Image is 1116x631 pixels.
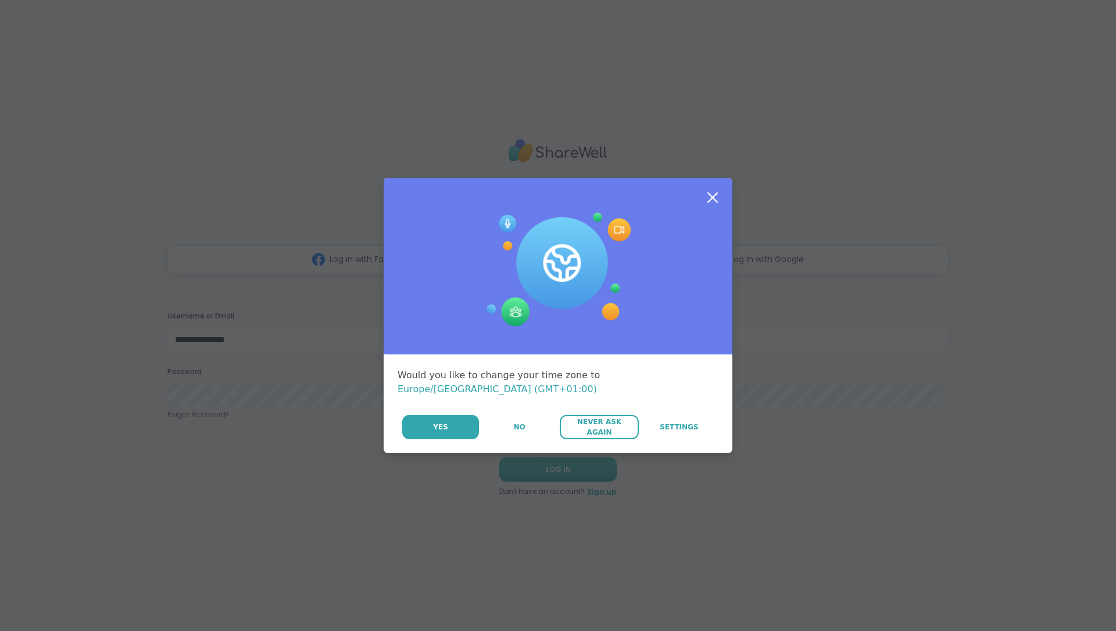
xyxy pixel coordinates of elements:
[566,417,632,438] span: Never Ask Again
[480,415,559,439] button: No
[640,415,718,439] a: Settings
[402,415,479,439] button: Yes
[433,422,448,432] span: Yes
[398,368,718,396] div: Would you like to change your time zone to
[485,213,631,327] img: Session Experience
[560,415,638,439] button: Never Ask Again
[398,383,597,395] span: Europe/[GEOGRAPHIC_DATA] (GMT+01:00)
[660,422,699,432] span: Settings
[514,422,525,432] span: No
